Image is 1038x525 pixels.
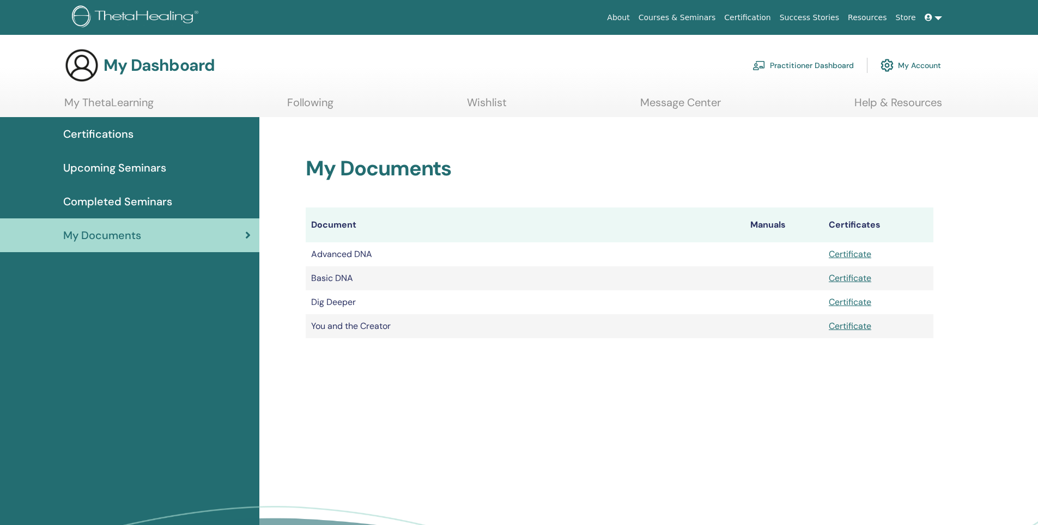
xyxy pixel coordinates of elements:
th: Manuals [745,207,823,242]
a: Courses & Seminars [634,8,720,28]
a: Certification [720,8,775,28]
a: Message Center [640,96,721,117]
a: Success Stories [775,8,843,28]
td: Dig Deeper [306,290,745,314]
a: Certificate [829,248,871,260]
th: Certificates [823,207,933,242]
a: Following [287,96,333,117]
a: Resources [843,8,891,28]
span: My Documents [63,227,141,243]
th: Document [306,207,745,242]
a: My Account [881,53,941,77]
img: logo.png [72,5,202,30]
a: About [603,8,634,28]
h3: My Dashboard [104,56,215,75]
a: Wishlist [467,96,507,117]
a: My ThetaLearning [64,96,154,117]
td: Basic DNA [306,266,745,290]
td: You and the Creator [306,314,745,338]
a: Help & Resources [854,96,942,117]
a: Certificate [829,272,871,284]
span: Completed Seminars [63,193,172,210]
a: Store [891,8,920,28]
a: Certificate [829,320,871,332]
img: chalkboard-teacher.svg [752,60,766,70]
a: Practitioner Dashboard [752,53,854,77]
img: cog.svg [881,56,894,75]
a: Certificate [829,296,871,308]
span: Certifications [63,126,133,142]
img: generic-user-icon.jpg [64,48,99,83]
td: Advanced DNA [306,242,745,266]
span: Upcoming Seminars [63,160,166,176]
h2: My Documents [306,156,933,181]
